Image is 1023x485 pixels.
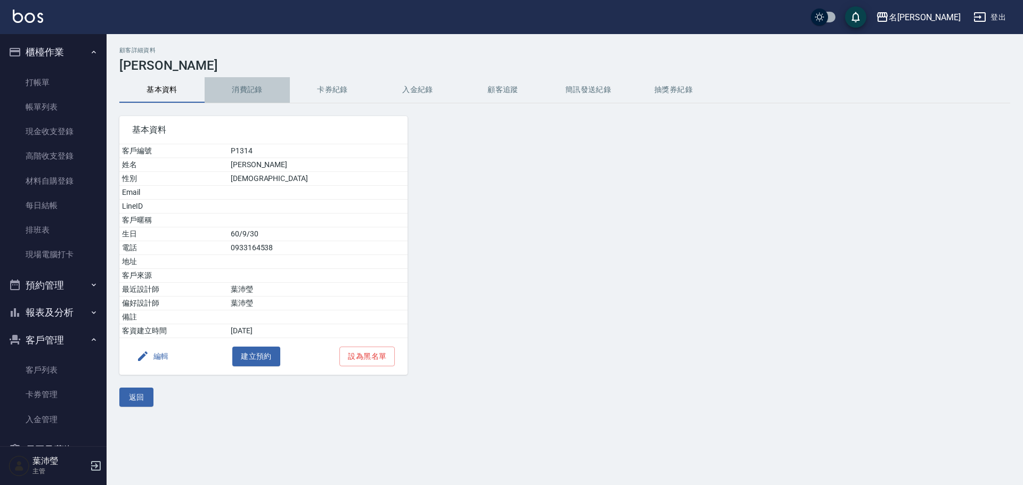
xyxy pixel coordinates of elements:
div: 名[PERSON_NAME] [889,11,961,24]
button: 簡訊發送紀錄 [546,77,631,103]
td: [DEMOGRAPHIC_DATA] [228,172,408,186]
td: 0933164538 [228,241,408,255]
img: Person [9,455,30,476]
button: 入金紀錄 [375,77,460,103]
td: [PERSON_NAME] [228,158,408,172]
td: 生日 [119,227,228,241]
h5: 葉沛瑩 [33,456,87,466]
td: 葉沛瑩 [228,283,408,297]
button: 編輯 [132,347,173,366]
button: 基本資料 [119,77,205,103]
button: 登出 [969,7,1010,27]
button: 預約管理 [4,272,102,299]
p: 主管 [33,466,87,476]
td: P1314 [228,144,408,158]
td: [DATE] [228,324,408,338]
td: 60/9/30 [228,227,408,241]
button: 顧客追蹤 [460,77,546,103]
button: save [845,6,866,28]
td: 客資建立時間 [119,324,228,338]
span: 基本資料 [132,125,395,135]
a: 卡券管理 [4,382,102,407]
button: 報表及分析 [4,299,102,326]
img: Logo [13,10,43,23]
td: 客戶來源 [119,269,228,283]
td: 姓名 [119,158,228,172]
a: 排班表 [4,218,102,242]
a: 現場電腦打卡 [4,242,102,267]
button: 客戶管理 [4,326,102,354]
a: 打帳單 [4,70,102,95]
button: 員工及薪資 [4,436,102,464]
button: 建立預約 [232,347,280,366]
td: 電話 [119,241,228,255]
a: 客戶列表 [4,358,102,382]
h3: [PERSON_NAME] [119,58,1010,73]
button: 消費記錄 [205,77,290,103]
a: 帳單列表 [4,95,102,119]
a: 材料自購登錄 [4,169,102,193]
button: 卡券紀錄 [290,77,375,103]
a: 每日結帳 [4,193,102,218]
td: 客戶編號 [119,144,228,158]
a: 高階收支登錄 [4,144,102,168]
td: 性別 [119,172,228,186]
button: 抽獎券紀錄 [631,77,716,103]
td: 葉沛瑩 [228,297,408,310]
td: 偏好設計師 [119,297,228,310]
button: 返回 [119,388,153,407]
td: LineID [119,200,228,213]
button: 設為黑名單 [339,347,395,366]
td: 地址 [119,255,228,269]
td: 備註 [119,310,228,324]
button: 櫃檯作業 [4,38,102,66]
td: 客戶暱稱 [119,213,228,227]
button: 名[PERSON_NAME] [872,6,965,28]
h2: 顧客詳細資料 [119,47,1010,54]
a: 現金收支登錄 [4,119,102,144]
td: Email [119,186,228,200]
a: 入金管理 [4,407,102,432]
td: 最近設計師 [119,283,228,297]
